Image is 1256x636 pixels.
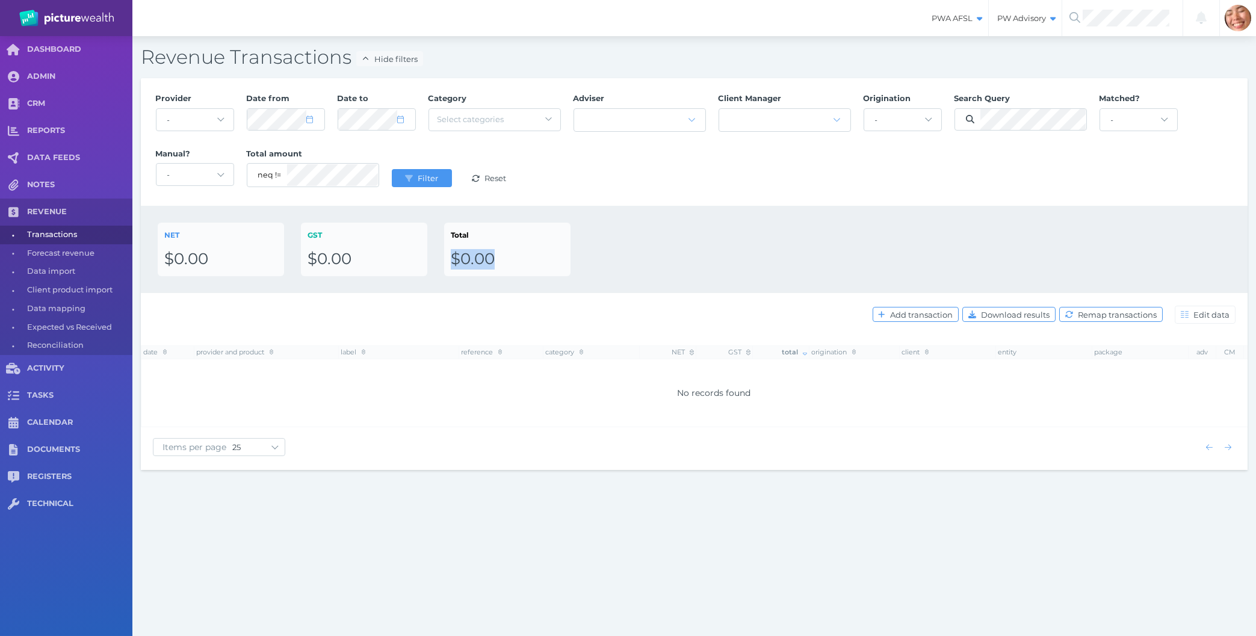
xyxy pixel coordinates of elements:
span: Origination [864,93,911,103]
img: Sabrina Mena [1225,5,1251,31]
span: CRM [27,99,132,109]
select: eq = equals; neq = not equals; lt = less than; gt = greater than [258,164,281,187]
span: Hide filters [371,54,422,64]
span: Client Manager [719,93,782,103]
button: Show next page [1220,440,1236,455]
span: category [546,348,584,356]
span: Transactions [27,226,128,244]
span: GST [308,230,322,239]
span: Adviser [574,93,605,103]
button: Add transaction [873,307,959,322]
span: Select categories [438,114,504,124]
span: DASHBOARD [27,45,132,55]
span: REPORTS [27,126,132,136]
span: PWA AFSL [923,13,988,23]
div: $0.00 [164,249,277,270]
span: No records found [678,387,751,398]
th: adv [1189,345,1216,359]
span: Total [451,230,469,239]
span: Reconciliation [27,336,128,355]
span: Filter [415,173,444,183]
button: Remap transactions [1059,307,1163,322]
span: client [902,348,929,356]
th: CM [1216,345,1244,359]
div: $0.00 [451,249,564,270]
span: Add transaction [888,310,958,320]
span: origination [812,348,856,356]
span: Category [428,93,467,103]
span: DOCUMENTS [27,445,132,455]
span: ADMIN [27,72,132,82]
span: Reset [482,173,512,183]
span: label [341,348,366,356]
span: GST [728,348,750,356]
span: NET [672,348,694,356]
button: Hide filters [356,51,423,66]
span: NOTES [27,180,132,190]
span: Date from [247,93,290,103]
button: Filter [392,169,452,187]
span: reference [462,348,503,356]
span: Data import [27,262,128,281]
span: Matched? [1100,93,1140,103]
span: provider and product [197,348,274,356]
span: TASKS [27,391,132,401]
span: NET [164,230,179,239]
button: Edit data [1175,306,1236,324]
span: Edit data [1191,310,1235,320]
div: $0.00 [308,249,421,270]
span: REVENUE [27,207,132,217]
button: Reset [459,169,519,187]
th: entity [996,345,1092,359]
span: Search Query [954,93,1010,103]
span: Total amount [247,149,303,158]
span: REGISTERS [27,472,132,482]
span: CALENDAR [27,418,132,428]
span: TECHNICAL [27,499,132,509]
span: total [782,348,807,356]
h2: Revenue Transactions [141,45,1248,70]
span: Date to [338,93,369,103]
span: PW Advisory [989,13,1062,23]
span: Forecast revenue [27,244,128,263]
button: Download results [962,307,1056,322]
span: DATA FEEDS [27,153,132,163]
span: Manual? [156,149,191,158]
span: Items per page [153,442,232,452]
span: Data mapping [27,300,128,318]
button: Show previous page [1202,440,1217,455]
span: Client product import [27,281,128,300]
span: ACTIVITY [27,363,132,374]
img: PW [19,10,114,26]
span: Provider [156,93,192,103]
span: Download results [979,310,1055,320]
span: Expected vs Received [27,318,128,337]
span: date [144,348,167,356]
th: package [1092,345,1189,359]
span: Remap transactions [1075,310,1162,320]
